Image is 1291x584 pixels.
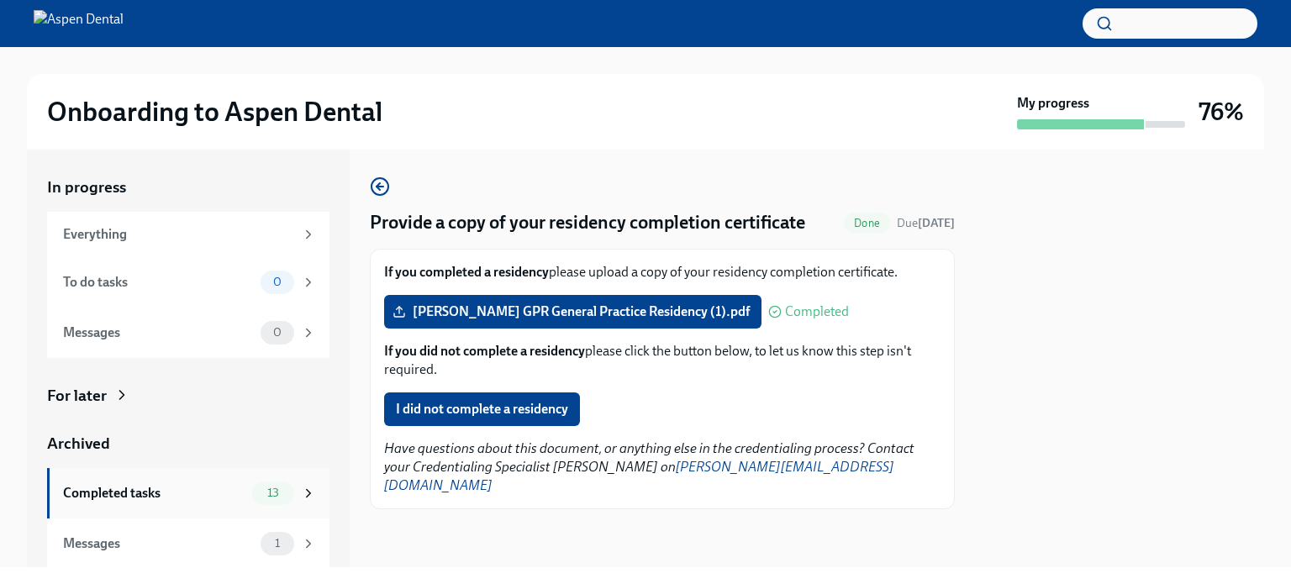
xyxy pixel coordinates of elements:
a: Completed tasks13 [47,468,329,518]
a: For later [47,385,329,407]
h3: 76% [1199,97,1244,127]
h2: Onboarding to Aspen Dental [47,95,382,129]
strong: If you did not complete a residency [384,343,585,359]
p: please upload a copy of your residency completion certificate. [384,263,941,281]
div: For later [47,385,107,407]
span: [PERSON_NAME] GPR General Practice Residency (1).pdf [396,303,750,320]
em: Have questions about this document, or anything else in the credentialing process? Contact your C... [384,440,914,493]
strong: [DATE] [918,216,955,230]
a: In progress [47,176,329,198]
span: 0 [263,326,292,339]
span: Completed [785,305,849,318]
strong: My progress [1017,94,1089,113]
span: Due [897,216,955,230]
button: I did not complete a residency [384,392,580,426]
span: 13 [257,487,289,499]
a: Everything [47,212,329,257]
span: September 6th, 2025 10:00 [897,215,955,231]
p: please click the button below, to let us know this step isn't required. [384,342,941,379]
span: Done [844,217,890,229]
a: To do tasks0 [47,257,329,308]
img: Aspen Dental [34,10,124,37]
strong: If you completed a residency [384,264,549,280]
span: I did not complete a residency [396,401,568,418]
span: 1 [265,537,290,550]
a: Messages1 [47,518,329,569]
a: Messages0 [47,308,329,358]
h4: Provide a copy of your residency completion certificate [370,210,805,235]
div: Completed tasks [63,484,245,502]
div: Messages [63,324,254,342]
div: Everything [63,225,294,244]
span: 0 [263,276,292,288]
div: To do tasks [63,273,254,292]
label: [PERSON_NAME] GPR General Practice Residency (1).pdf [384,295,761,329]
div: Messages [63,534,254,553]
a: Archived [47,433,329,455]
